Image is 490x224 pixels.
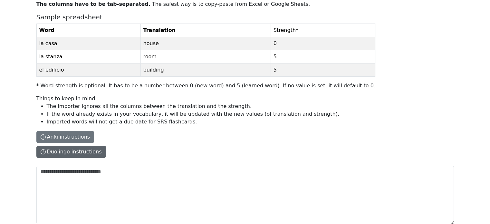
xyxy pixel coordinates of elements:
td: 5 [271,63,375,77]
p: The safest way is to copy-paste from Excel or Google Sheets. [36,0,375,8]
p: Things to keep in mind: [36,95,375,126]
li: The importer ignores all the columns between the translation and the strength. [47,102,375,110]
button: The columns have to be tab-separated. The safest way is to copy-paste from Excel or Google Sheets... [36,131,94,143]
h5: Sample spreadsheet [36,13,375,21]
li: If the word already exists in your vocabulary, it will be updated with the new values (of transla... [47,110,375,118]
td: 5 [271,50,375,63]
td: la casa [36,37,140,50]
th: Translation [140,24,271,37]
li: Imported words will not get a due date for SRS flashcards. [47,118,375,126]
td: building [140,63,271,77]
td: house [140,37,271,50]
span: Strength * [274,27,298,33]
td: room [140,50,271,63]
td: 0 [271,37,375,50]
th: Word [36,24,140,37]
strong: The columns have to be tab-separated. [36,1,150,7]
td: el edificio [36,63,140,77]
td: la stanza [36,50,140,63]
button: The columns have to be tab-separated. The safest way is to copy-paste from Excel or Google Sheets... [36,146,106,158]
p: * Word strength is optional. It has to be a number between 0 (new word) and 5 (learned word). If ... [36,82,375,90]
